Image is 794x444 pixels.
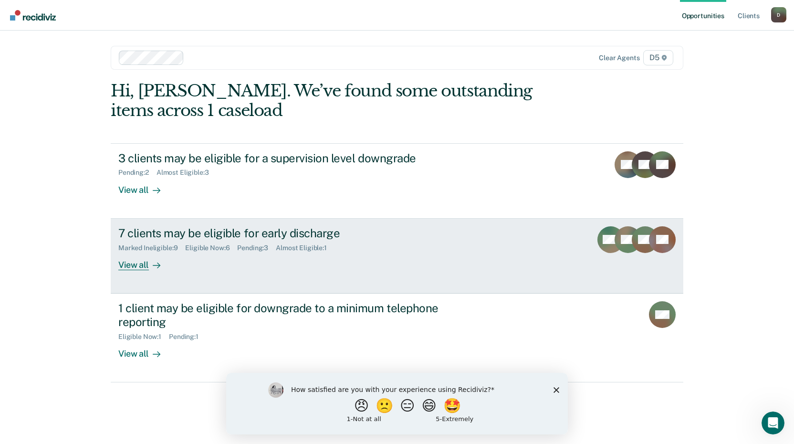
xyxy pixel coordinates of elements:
div: Almost Eligible : 3 [157,169,217,177]
div: 7 clients may be eligible for early discharge [118,226,453,240]
div: Eligible Now : 1 [118,333,169,341]
div: Marked Ineligible : 9 [118,244,185,252]
a: 7 clients may be eligible for early dischargeMarked Ineligible:9Eligible Now:6Pending:3Almost Eli... [111,219,683,294]
div: View all [118,340,172,359]
div: Eligible Now : 6 [185,244,237,252]
a: 3 clients may be eligible for a supervision level downgradePending:2Almost Eligible:3View all [111,143,683,219]
div: Hi, [PERSON_NAME]. We’ve found some outstanding items across 1 caseload [111,81,569,120]
iframe: Intercom live chat [762,412,784,434]
div: D [771,7,786,22]
div: View all [118,252,172,270]
div: Pending : 1 [169,333,206,341]
div: 3 clients may be eligible for a supervision level downgrade [118,151,453,165]
img: Recidiviz [10,10,56,21]
div: Almost Eligible : 1 [276,244,334,252]
div: Pending : 2 [118,169,157,177]
iframe: Survey by Kim from Recidiviz [226,373,568,434]
div: Pending : 3 [237,244,276,252]
div: 1 client may be eligible for downgrade to a minimum telephone reporting [118,301,453,329]
button: Profile dropdown button [771,7,786,22]
div: Clear agents [599,54,639,62]
a: 1 client may be eligible for downgrade to a minimum telephone reportingEligible Now:1Pending:1Vie... [111,294,683,382]
div: View all [118,177,172,195]
span: D5 [643,50,673,65]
